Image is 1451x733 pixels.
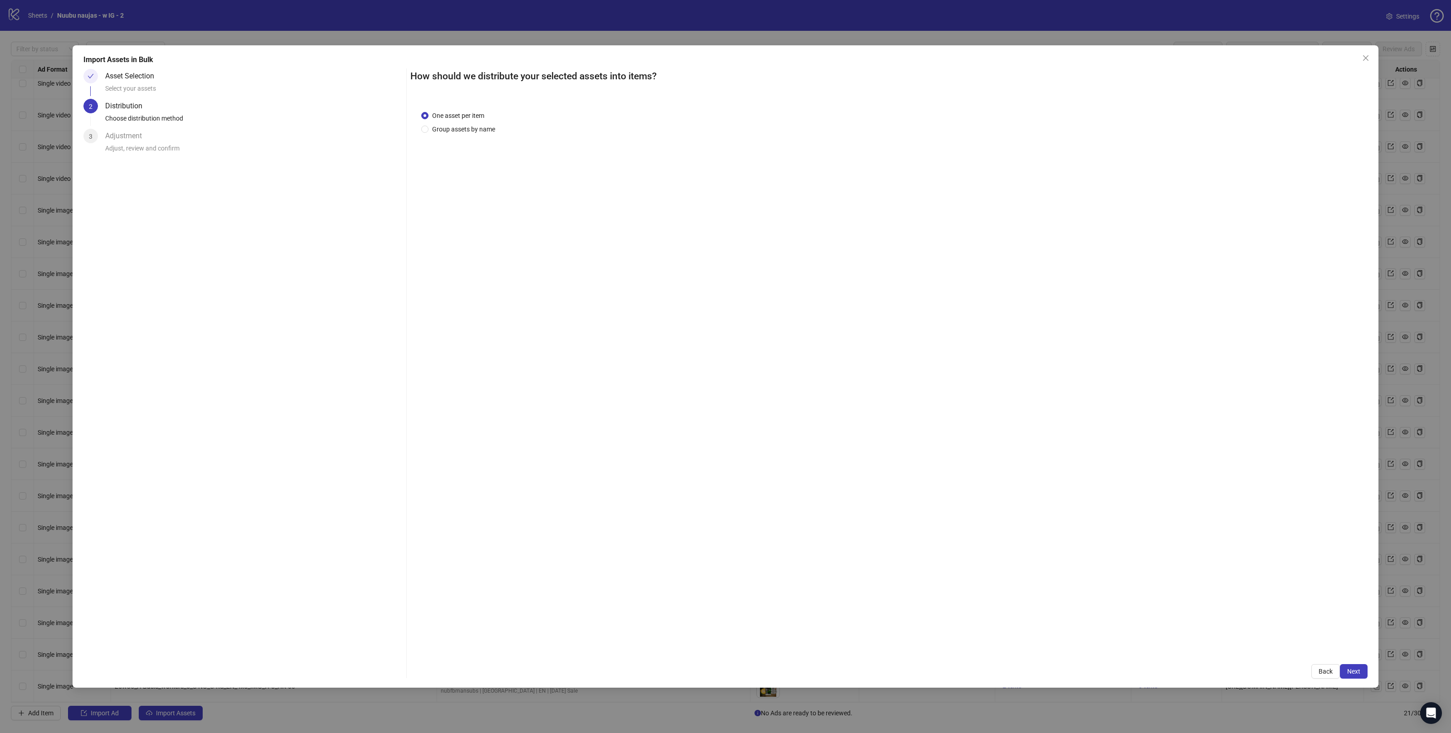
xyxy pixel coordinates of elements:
[105,69,161,83] div: Asset Selection
[428,124,499,134] span: Group assets by name
[1340,664,1368,679] button: Next
[105,143,403,159] div: Adjust, review and confirm
[428,111,488,121] span: One asset per item
[1319,668,1333,675] span: Back
[105,99,150,113] div: Distribution
[1358,51,1373,65] button: Close
[105,113,403,129] div: Choose distribution method
[410,69,1368,84] h2: How should we distribute your selected assets into items?
[105,129,149,143] div: Adjustment
[1420,702,1442,724] div: Open Intercom Messenger
[83,54,1368,65] div: Import Assets in Bulk
[1347,668,1360,675] span: Next
[88,73,94,79] span: check
[89,103,93,110] span: 2
[1311,664,1340,679] button: Back
[1362,54,1369,62] span: close
[105,83,403,99] div: Select your assets
[89,133,93,140] span: 3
